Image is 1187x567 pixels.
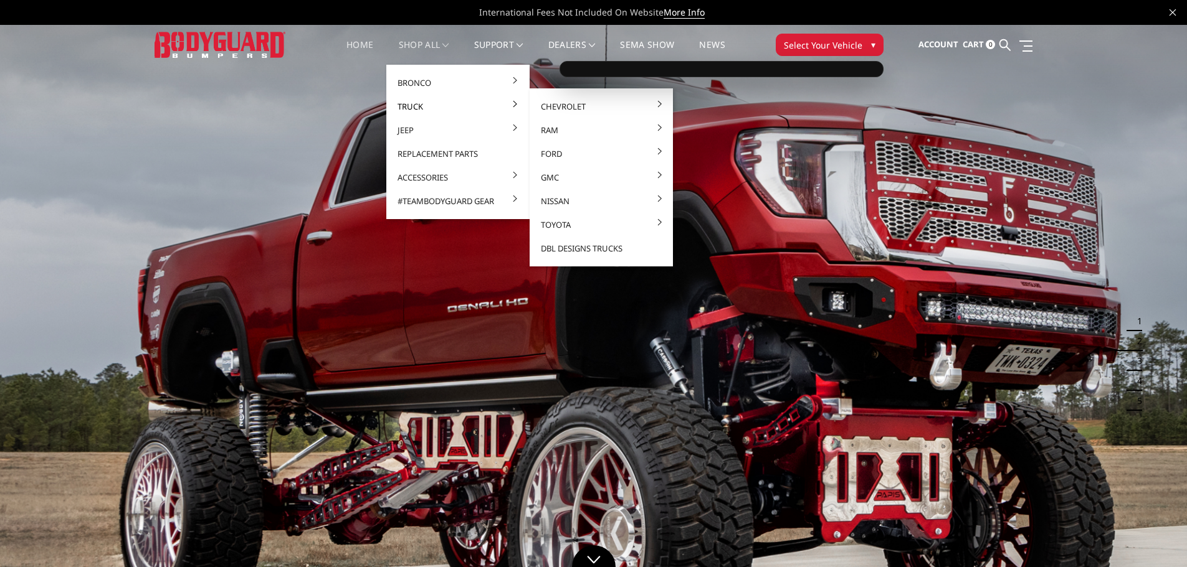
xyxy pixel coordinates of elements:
a: News [699,40,725,65]
a: Chevrolet [535,95,668,118]
a: Ford [535,142,668,166]
a: Cart 0 [963,28,995,62]
a: #TeamBodyguard Gear [391,189,525,213]
a: Accessories [391,166,525,189]
span: 0 [986,40,995,49]
a: Toyota [535,213,668,237]
button: 5 of 5 [1130,391,1142,411]
a: Bronco [391,71,525,95]
a: Account [918,28,958,62]
a: Dealers [548,40,596,65]
a: SEMA Show [620,40,674,65]
a: shop all [399,40,449,65]
a: Replacement Parts [391,142,525,166]
span: ▾ [871,38,875,51]
a: Nissan [535,189,668,213]
a: DBL Designs Trucks [535,237,668,260]
a: GMC [535,166,668,189]
button: Select Your Vehicle [776,34,884,56]
a: More Info [664,6,705,19]
iframe: Chat Widget [1125,507,1187,567]
a: Home [346,40,373,65]
a: Truck [391,95,525,118]
span: Cart [963,39,984,50]
span: Account [918,39,958,50]
button: 4 of 5 [1130,371,1142,391]
button: 1 of 5 [1130,311,1142,331]
button: 3 of 5 [1130,351,1142,371]
a: Ram [535,118,668,142]
a: Click to Down [572,545,616,567]
a: Support [474,40,523,65]
a: Jeep [391,118,525,142]
button: 2 of 5 [1130,331,1142,351]
span: Select Your Vehicle [784,39,862,52]
img: BODYGUARD BUMPERS [155,32,285,57]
